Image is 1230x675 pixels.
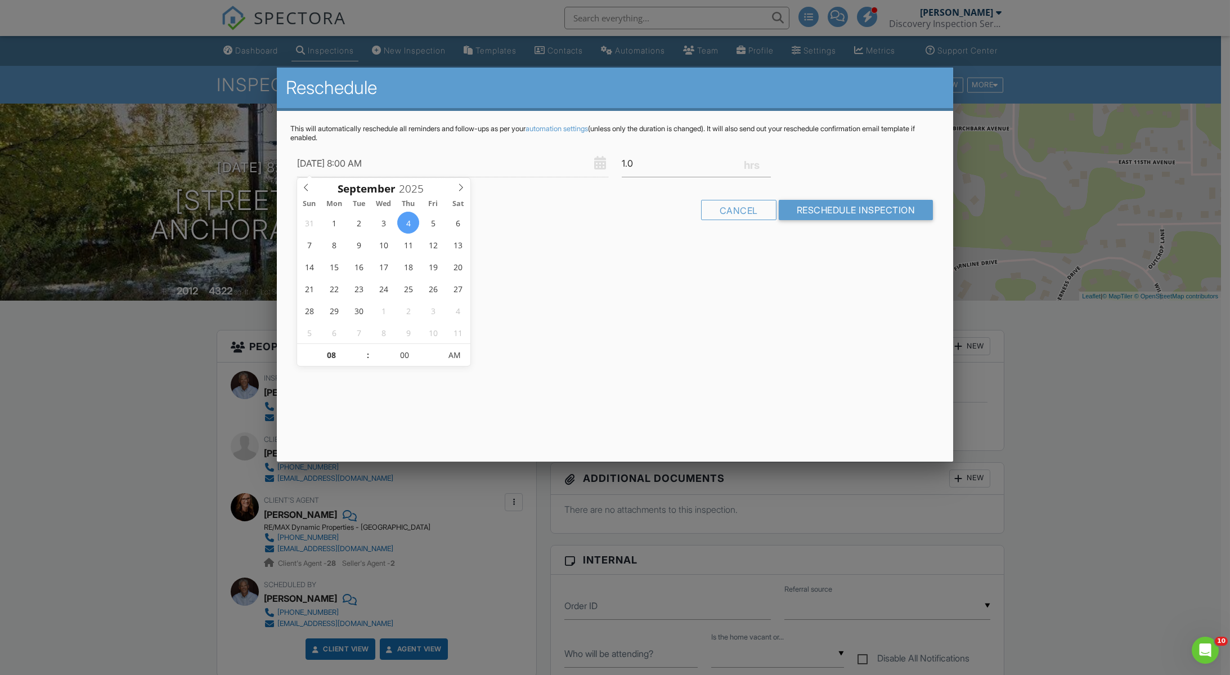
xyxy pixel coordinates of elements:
span: Fri [421,200,446,208]
span: September 10, 2025 [372,234,394,256]
span: Wed [371,200,396,208]
span: September 16, 2025 [348,256,370,278]
span: Sat [446,200,470,208]
span: October 1, 2025 [372,299,394,321]
input: Scroll to increment [370,344,439,366]
span: September 6, 2025 [447,212,469,234]
a: automation settings [526,124,588,133]
span: September 2, 2025 [348,212,370,234]
span: September 30, 2025 [348,299,370,321]
span: September 11, 2025 [397,234,419,256]
span: September 25, 2025 [397,278,419,299]
span: September 24, 2025 [372,278,394,299]
span: October 10, 2025 [422,321,444,343]
span: September 7, 2025 [298,234,320,256]
span: September 20, 2025 [447,256,469,278]
span: September 17, 2025 [372,256,394,278]
span: September 15, 2025 [323,256,345,278]
span: September 18, 2025 [397,256,419,278]
span: September 27, 2025 [447,278,469,299]
span: October 7, 2025 [348,321,370,343]
span: September 13, 2025 [447,234,469,256]
span: September 1, 2025 [323,212,345,234]
input: Reschedule Inspection [779,200,933,220]
span: October 5, 2025 [298,321,320,343]
span: October 3, 2025 [422,299,444,321]
span: September 28, 2025 [298,299,320,321]
span: September 12, 2025 [422,234,444,256]
span: September 9, 2025 [348,234,370,256]
span: Scroll to increment [338,184,396,194]
span: August 31, 2025 [298,212,320,234]
span: October 6, 2025 [323,321,345,343]
span: September 21, 2025 [298,278,320,299]
span: Tue [347,200,371,208]
span: Thu [396,200,421,208]
span: October 8, 2025 [372,321,394,343]
input: Scroll to increment [396,181,433,196]
span: September 3, 2025 [372,212,394,234]
iframe: Intercom live chat [1192,637,1219,664]
h2: Reschedule [286,77,944,99]
input: Scroll to increment [297,344,366,366]
span: Sun [297,200,322,208]
div: Cancel [701,200,776,220]
span: October 2, 2025 [397,299,419,321]
span: September 19, 2025 [422,256,444,278]
span: : [366,344,370,366]
span: September 26, 2025 [422,278,444,299]
span: October 11, 2025 [447,321,469,343]
span: September 29, 2025 [323,299,345,321]
span: September 8, 2025 [323,234,345,256]
span: September 4, 2025 [397,212,419,234]
span: October 9, 2025 [397,321,419,343]
span: Mon [322,200,347,208]
span: 10 [1215,637,1228,646]
span: October 4, 2025 [447,299,469,321]
span: Click to toggle [439,344,470,366]
span: September 23, 2025 [348,278,370,299]
p: This will automatically reschedule all reminders and follow-ups as per your (unless only the dura... [290,124,940,142]
span: September 22, 2025 [323,278,345,299]
span: September 14, 2025 [298,256,320,278]
span: September 5, 2025 [422,212,444,234]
